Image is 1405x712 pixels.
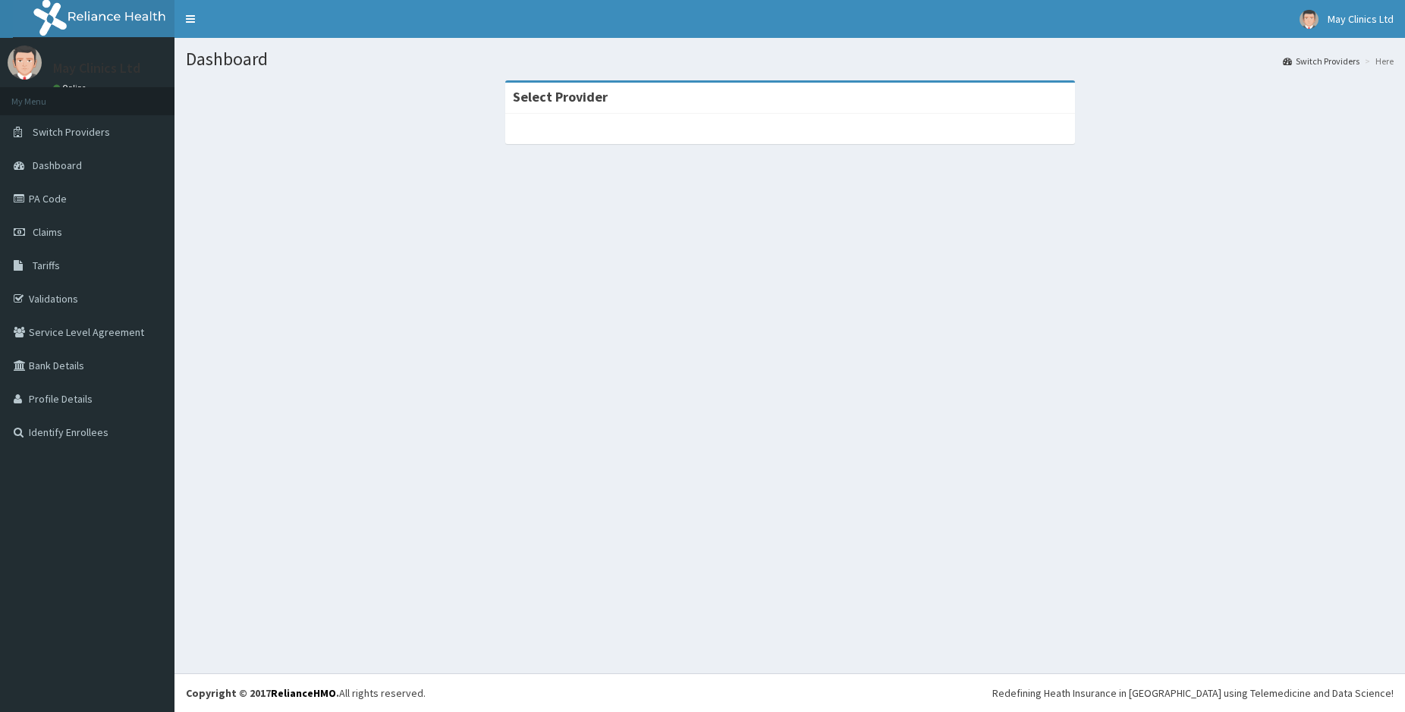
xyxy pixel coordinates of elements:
[1300,10,1319,29] img: User Image
[186,49,1394,69] h1: Dashboard
[1283,55,1359,67] a: Switch Providers
[174,673,1405,712] footer: All rights reserved.
[33,125,110,139] span: Switch Providers
[992,685,1394,701] div: Redefining Heath Insurance in [GEOGRAPHIC_DATA] using Telemedicine and Data Science!
[1328,12,1394,26] span: May Clinics Ltd
[1361,55,1394,67] li: Here
[53,61,140,75] p: May Clinics Ltd
[33,225,62,239] span: Claims
[53,83,90,93] a: Online
[513,88,608,105] strong: Select Provider
[271,686,336,700] a: RelianceHMO
[186,686,339,700] strong: Copyright © 2017 .
[8,45,42,80] img: User Image
[33,259,60,272] span: Tariffs
[33,158,82,172] span: Dashboard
